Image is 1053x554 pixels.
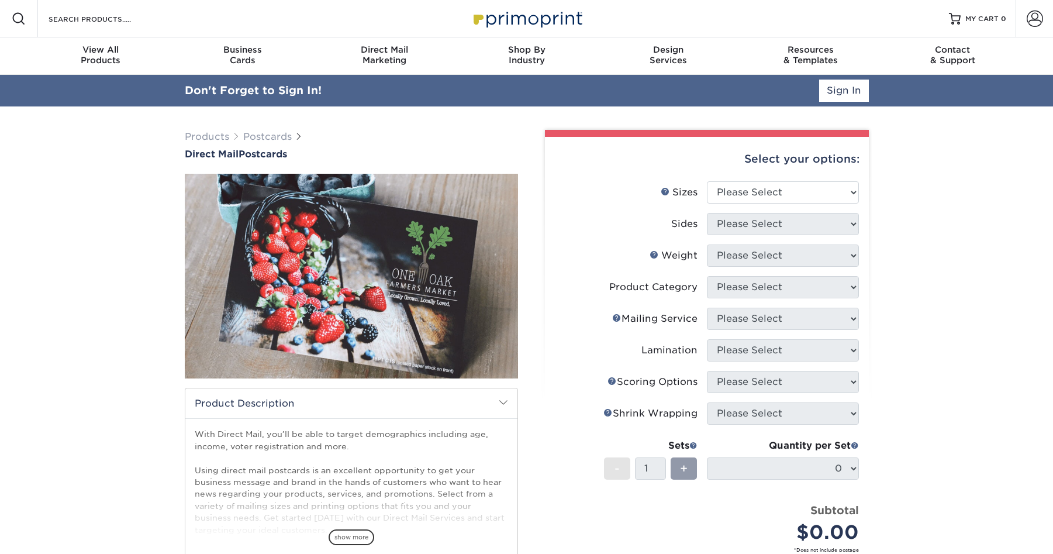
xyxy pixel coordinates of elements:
div: Product Category [609,280,698,294]
a: View AllProducts [30,37,172,75]
span: Shop By [455,44,598,55]
a: Sign In [819,80,869,102]
img: Direct Mail 01 [185,161,518,391]
div: Industry [455,44,598,66]
div: Don't Forget to Sign In! [185,82,322,99]
div: & Templates [740,44,882,66]
img: Primoprint [468,6,585,31]
a: Contact& Support [882,37,1024,75]
div: Sides [671,217,698,231]
span: - [614,460,620,477]
span: Design [598,44,740,55]
div: Weight [650,249,698,263]
h1: Postcards [185,149,518,160]
span: Direct Mail [185,149,239,160]
a: Shop ByIndustry [455,37,598,75]
strong: Subtotal [810,504,859,517]
span: MY CART [965,14,999,24]
div: Cards [171,44,313,66]
span: show more [329,529,374,545]
div: Lamination [641,343,698,357]
span: Direct Mail [313,44,455,55]
h2: Product Description [185,388,517,418]
div: Sets [604,439,698,453]
div: Mailing Service [612,312,698,326]
div: Marketing [313,44,455,66]
a: Products [185,131,229,142]
div: Sizes [661,185,698,199]
span: + [680,460,688,477]
a: DesignServices [598,37,740,75]
span: View All [30,44,172,55]
div: Shrink Wrapping [603,407,698,421]
a: Direct MailMarketing [313,37,455,75]
a: Direct MailPostcards [185,149,518,160]
span: Resources [740,44,882,55]
p: With Direct Mail, you’ll be able to target demographics including age, income, voter registration... [195,428,508,536]
div: & Support [882,44,1024,66]
div: Scoring Options [607,375,698,389]
div: Services [598,44,740,66]
div: Select your options: [554,137,859,181]
a: BusinessCards [171,37,313,75]
a: Postcards [243,131,292,142]
div: $0.00 [716,518,859,546]
input: SEARCH PRODUCTS..... [47,12,161,26]
small: *Does not include postage [564,546,859,553]
span: Business [171,44,313,55]
a: Resources& Templates [740,37,882,75]
div: Products [30,44,172,66]
div: Quantity per Set [707,439,859,453]
span: 0 [1001,15,1006,23]
span: Contact [882,44,1024,55]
